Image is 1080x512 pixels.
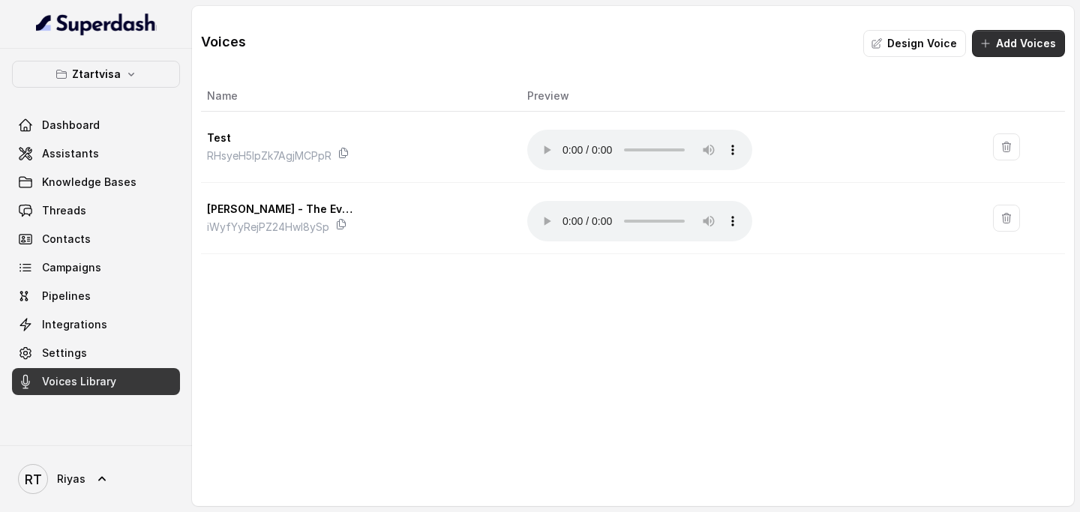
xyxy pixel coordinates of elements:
[207,200,357,218] p: [PERSON_NAME] - The Everyday Voice of the [GEOGRAPHIC_DATA]
[12,140,180,167] a: Assistants
[42,289,91,304] span: Pipelines
[12,283,180,310] a: Pipelines
[42,317,107,332] span: Integrations
[12,458,180,500] a: Riyas
[12,169,180,196] a: Knowledge Bases
[57,472,85,487] span: Riyas
[527,201,752,241] audio: Your browser does not support the audio element.
[42,146,99,161] span: Assistants
[42,118,100,133] span: Dashboard
[207,218,329,236] p: iWyfYyRejPZ24HwI8ySp
[42,260,101,275] span: Campaigns
[42,203,86,218] span: Threads
[515,81,981,112] th: Preview
[207,147,331,165] p: RHsyeH5IpZk7AgjMCPpR
[527,130,752,170] audio: Your browser does not support the audio element.
[12,340,180,367] a: Settings
[12,112,180,139] a: Dashboard
[207,129,357,147] p: Test
[42,175,136,190] span: Knowledge Bases
[36,12,157,36] img: light.svg
[12,61,180,88] button: Ztartvisa
[863,30,966,57] button: Design Voice
[42,232,91,247] span: Contacts
[42,346,87,361] span: Settings
[72,65,121,83] p: Ztartvisa
[201,30,246,57] h1: Voices
[12,197,180,224] a: Threads
[201,81,515,112] th: Name
[12,311,180,338] a: Integrations
[12,368,180,395] a: Voices Library
[12,254,180,281] a: Campaigns
[42,374,116,389] span: Voices Library
[972,30,1065,57] button: Add Voices
[12,226,180,253] a: Contacts
[25,472,42,487] text: RT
